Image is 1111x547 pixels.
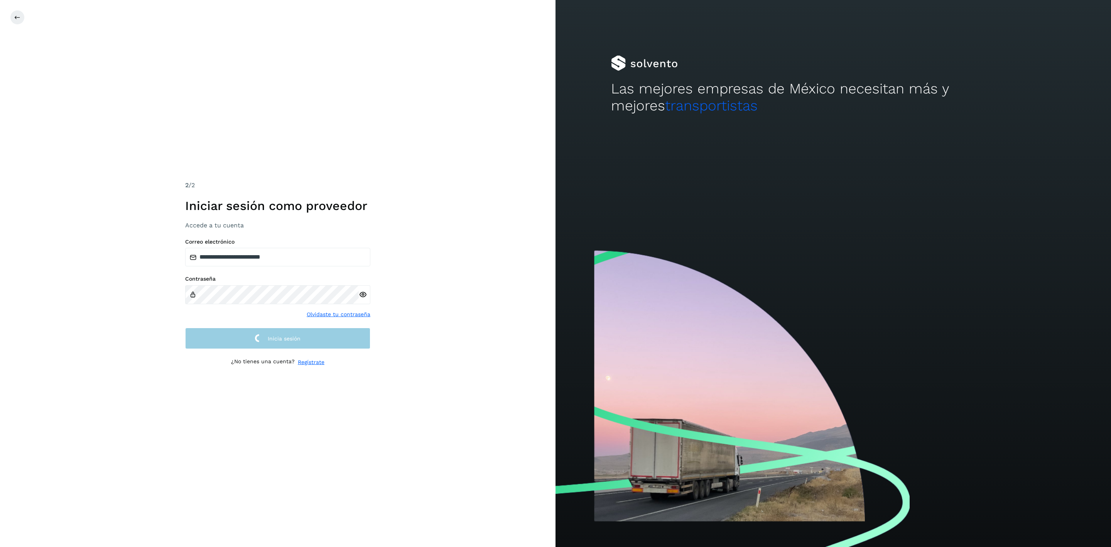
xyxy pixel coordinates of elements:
p: ¿No tienes una cuenta? [231,358,295,366]
span: 2 [185,181,189,189]
h3: Accede a tu cuenta [185,222,370,229]
span: Inicia sesión [268,336,301,341]
h1: Iniciar sesión como proveedor [185,198,370,213]
label: Contraseña [185,276,370,282]
a: Regístrate [298,358,324,366]
div: /2 [185,181,370,190]
a: Olvidaste tu contraseña [307,310,370,318]
label: Correo electrónico [185,239,370,245]
button: Inicia sesión [185,328,370,349]
span: transportistas [665,97,758,114]
h2: Las mejores empresas de México necesitan más y mejores [611,80,1055,115]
